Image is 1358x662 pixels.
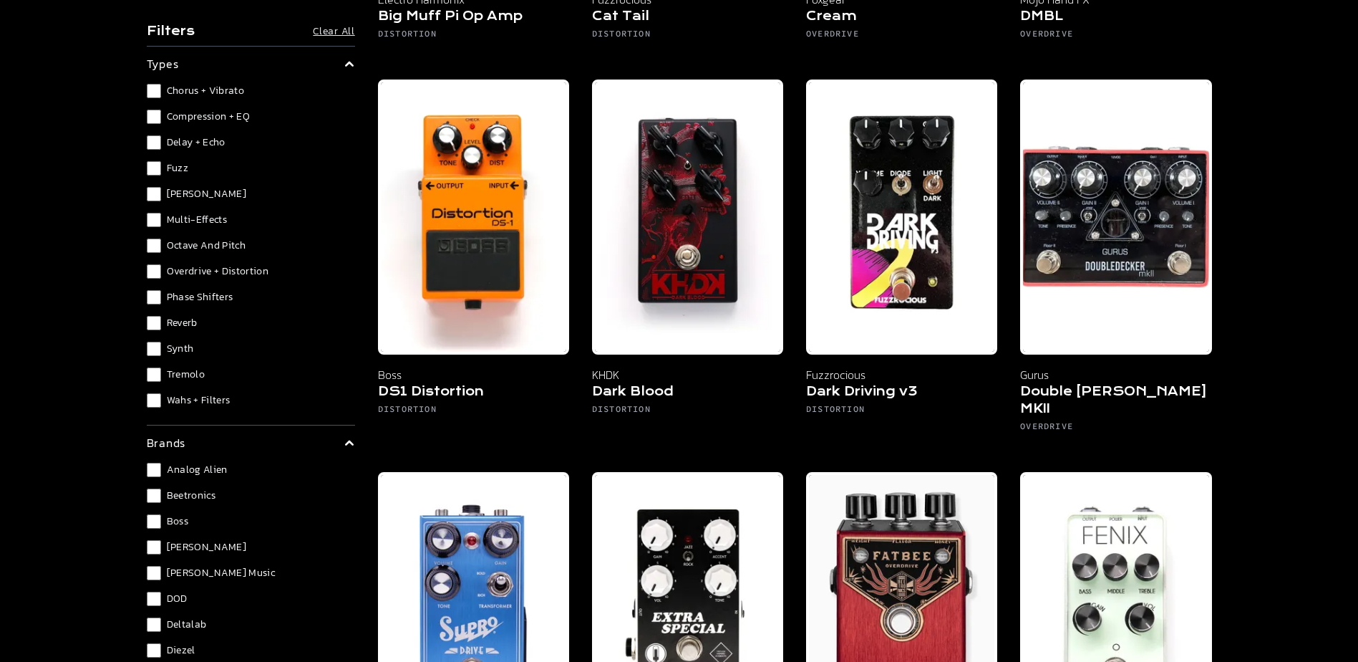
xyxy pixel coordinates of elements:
a: KHDK Dark Blood KHDK Dark Blood Distortion [592,80,783,449]
h6: Overdrive [1020,28,1211,45]
input: Overdrive + Distortion [147,264,161,279]
input: Deltalab [147,618,161,632]
input: Wahs + Filters [147,393,161,408]
input: Reverb [147,316,161,330]
input: Fuzz [147,161,161,176]
span: Synth [167,342,194,356]
input: Analog Alien [147,463,161,477]
span: Wahs + Filters [167,393,231,408]
img: KHDK Dark Blood [592,80,783,355]
span: Octave and Pitch [167,239,246,253]
img: Boss DS1 Distortion [378,80,569,355]
span: Deltalab [167,618,207,632]
input: Boss [147,514,161,529]
p: KHDK [592,366,783,383]
a: Boss DS1 Distortion Boss DS1 Distortion Distortion [378,80,569,449]
h6: Distortion [592,28,783,45]
p: Fuzzrocious [806,366,997,383]
a: Fuzzrocious Dark driving v3 top view Fuzzrocious Dark Driving v3 Distortion [806,80,997,449]
p: types [147,55,179,72]
h6: Overdrive [806,28,997,45]
p: brands [147,434,186,451]
input: Compression + EQ [147,110,161,124]
span: Analog Alien [167,463,228,477]
span: Compression + EQ [167,110,251,124]
h5: Cream [806,8,997,28]
p: Boss [378,366,569,383]
h5: Cat Tail [592,8,783,28]
input: Multi-Effects [147,213,161,227]
input: [PERSON_NAME] [147,187,161,201]
h5: Dark Blood [592,383,783,403]
span: Beetronics [167,489,216,503]
h6: Distortion [806,403,997,421]
span: Delay + Echo [167,135,225,150]
input: Synth [147,342,161,356]
h5: Double [PERSON_NAME] MKII [1020,383,1211,421]
span: Tremolo [167,368,205,382]
img: Gurus Double Decker MKII [1020,80,1211,355]
span: Overdrive + Distortion [167,264,269,279]
span: Diezel [167,643,195,658]
a: Gurus Double Decker MKII Gurus Double [PERSON_NAME] MKII Overdrive [1020,80,1211,449]
h6: Distortion [378,28,569,45]
input: Chorus + Vibrato [147,84,161,98]
h6: Distortion [592,403,783,421]
h6: Distortion [378,403,569,421]
img: Fuzzrocious Dark driving v3 top view [806,80,997,355]
span: Chorus + Vibrato [167,84,245,98]
input: Diezel [147,643,161,658]
input: DOD [147,592,161,606]
span: Fuzz [167,161,188,176]
span: Reverb [167,316,198,330]
input: [PERSON_NAME] Music [147,566,161,580]
span: [PERSON_NAME] [167,187,247,201]
span: Boss [167,514,188,529]
h6: Overdrive [1020,421,1211,438]
input: Tremolo [147,368,161,382]
h4: Filters [147,23,195,40]
input: Delay + Echo [147,135,161,150]
span: Multi-Effects [167,213,228,227]
span: [PERSON_NAME] Music [167,566,276,580]
span: Phase Shifters [167,290,233,304]
h5: Dark Driving v3 [806,383,997,403]
h5: Big Muff Pi Op Amp [378,8,569,28]
input: [PERSON_NAME] [147,540,161,555]
button: Clear All [313,24,354,39]
input: Phase Shifters [147,290,161,304]
summary: types [147,55,355,72]
h5: DS1 Distortion [378,383,569,403]
span: [PERSON_NAME] [167,540,247,555]
h5: DMBL [1020,8,1211,28]
input: Octave and Pitch [147,239,161,253]
span: DOD [167,592,188,606]
input: Beetronics [147,489,161,503]
p: Gurus [1020,366,1211,383]
summary: brands [147,434,355,451]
